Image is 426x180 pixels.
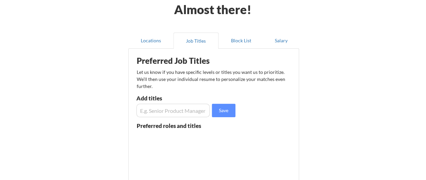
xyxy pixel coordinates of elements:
[136,104,210,117] input: E.g. Senior Product Manager
[137,57,222,65] div: Preferred Job Titles
[166,3,260,15] div: Almost there!
[219,33,264,49] button: Block List
[136,95,208,101] div: Add titles
[137,69,286,90] div: Let us know if you have specific levels or titles you want us to prioritize. We’ll then use your ...
[212,104,235,117] button: Save
[128,33,173,49] button: Locations
[173,33,219,49] button: Job Titles
[264,33,299,49] button: Salary
[137,123,210,129] div: Preferred roles and titles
